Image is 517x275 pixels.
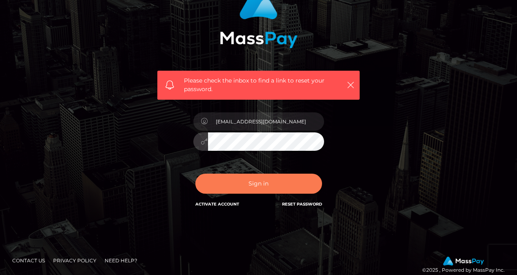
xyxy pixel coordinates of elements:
[184,76,333,94] span: Please check the inbox to find a link to reset your password.
[9,254,48,267] a: Contact Us
[208,112,324,131] input: E-mail...
[195,174,322,194] button: Sign in
[101,254,141,267] a: Need Help?
[443,257,484,266] img: MassPay
[282,201,322,207] a: Reset Password
[422,256,511,274] div: © 2025 , Powered by MassPay Inc.
[195,201,239,207] a: Activate Account
[50,254,100,267] a: Privacy Policy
